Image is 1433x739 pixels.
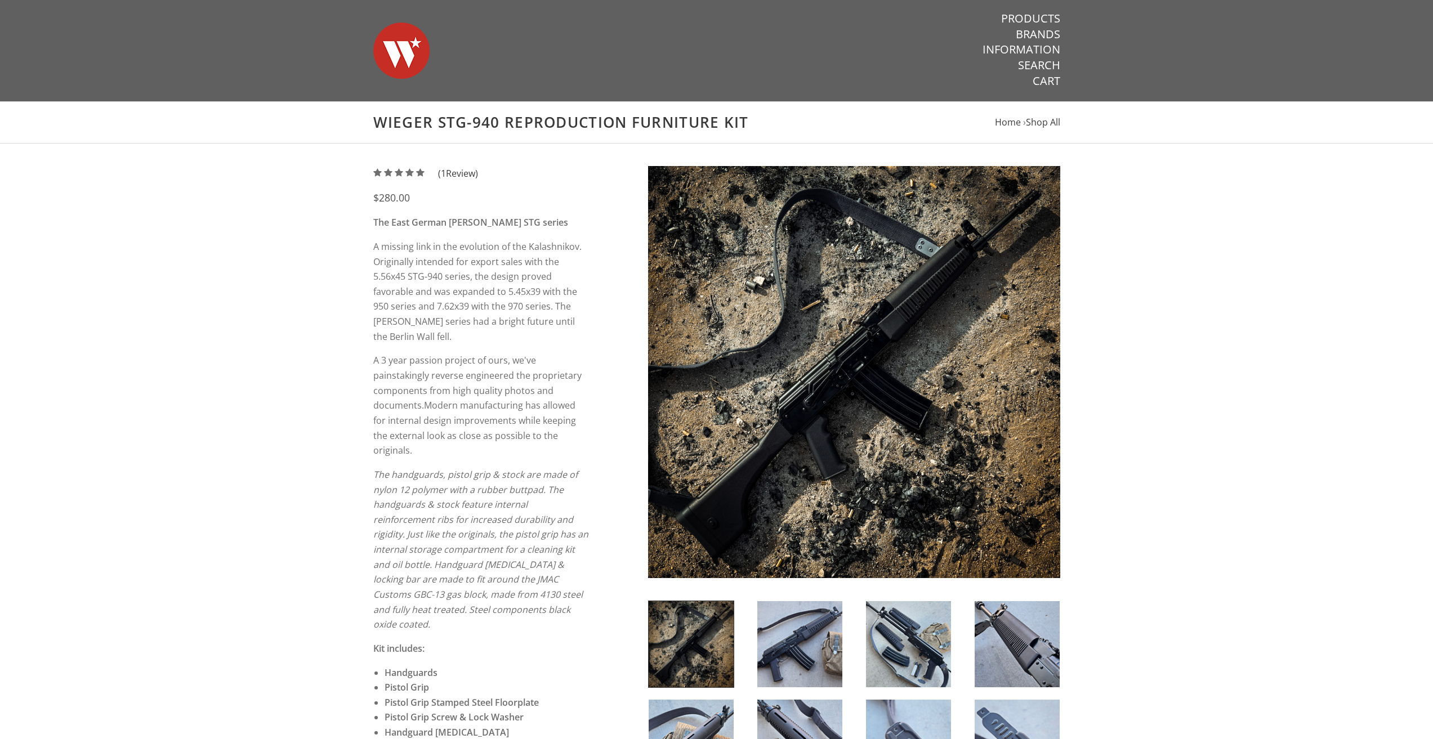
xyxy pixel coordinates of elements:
a: Brands [1016,27,1060,42]
li: › [1023,115,1060,130]
strong: Pistol Grip Screw & Lock Washer [385,711,524,723]
img: Wieger STG-940 Reproduction Furniture Kit [975,601,1060,687]
em: The handguards, pistol grip & stock are made of nylon 12 polymer with a rubber buttpad. The handg... [373,468,588,630]
strong: Pistol Grip [385,681,429,693]
a: Information [983,42,1060,57]
p: A missing link in the evolution of the Kalashnikov. Originally intended for export sales with the... [373,239,589,344]
a: Search [1018,58,1060,73]
img: Warsaw Wood Co. [373,11,430,90]
p: A 3 year passion project of ours, we've painstakingly reverse engineered the proprietary componen... [373,353,589,458]
a: Shop All [1026,116,1060,128]
span: $280.00 [373,191,410,204]
a: (1Review) [373,167,478,180]
strong: Handguard [MEDICAL_DATA] [385,726,509,738]
a: Home [995,116,1021,128]
strong: The East German [PERSON_NAME] STG series [373,216,568,229]
img: Wieger STG-940 Reproduction Furniture Kit [757,601,842,687]
strong: Pistol Grip Stamped Steel Floorplate [385,696,539,709]
img: Wieger STG-940 Reproduction Furniture Kit [648,166,1060,578]
span: ( Review) [438,166,478,181]
h1: Wieger STG-940 Reproduction Furniture Kit [373,113,1060,132]
a: Cart [1033,74,1060,88]
img: Wieger STG-940 Reproduction Furniture Kit [866,601,951,687]
strong: Kit includes: [373,642,425,655]
strong: Handguards [385,666,438,679]
span: Modern manufacturing has allowed for internal design improvements while keeping the external look... [373,399,576,456]
span: 1 [441,167,446,180]
img: Wieger STG-940 Reproduction Furniture Kit [649,601,734,687]
a: Products [1001,11,1060,26]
